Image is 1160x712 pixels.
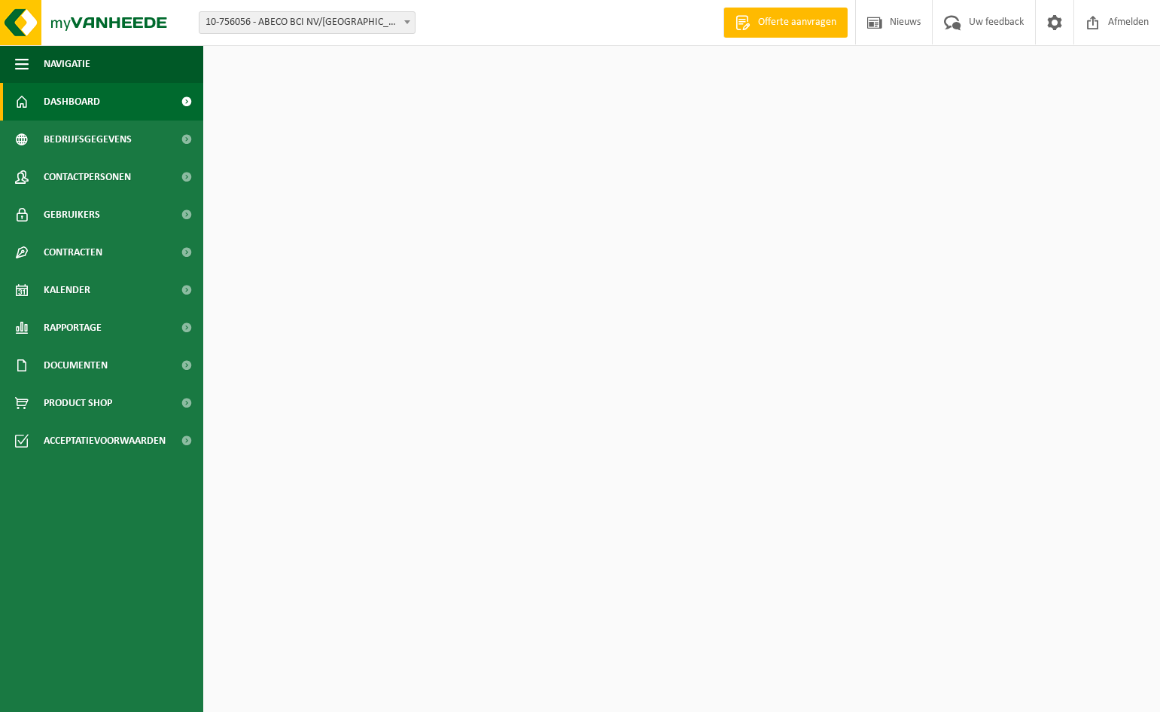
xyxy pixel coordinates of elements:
[44,158,131,196] span: Contactpersonen
[723,8,848,38] a: Offerte aanvragen
[44,422,166,460] span: Acceptatievoorwaarden
[44,234,102,271] span: Contracten
[44,121,132,158] span: Bedrijfsgegevens
[44,384,112,422] span: Product Shop
[44,271,90,309] span: Kalender
[754,15,840,30] span: Offerte aanvragen
[44,83,100,121] span: Dashboard
[199,12,415,33] span: 10-756056 - ABECO BCI NV/SA - HARELBEKE
[44,309,102,347] span: Rapportage
[44,347,108,384] span: Documenten
[199,11,416,34] span: 10-756056 - ABECO BCI NV/SA - HARELBEKE
[44,196,100,234] span: Gebruikers
[44,45,90,83] span: Navigatie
